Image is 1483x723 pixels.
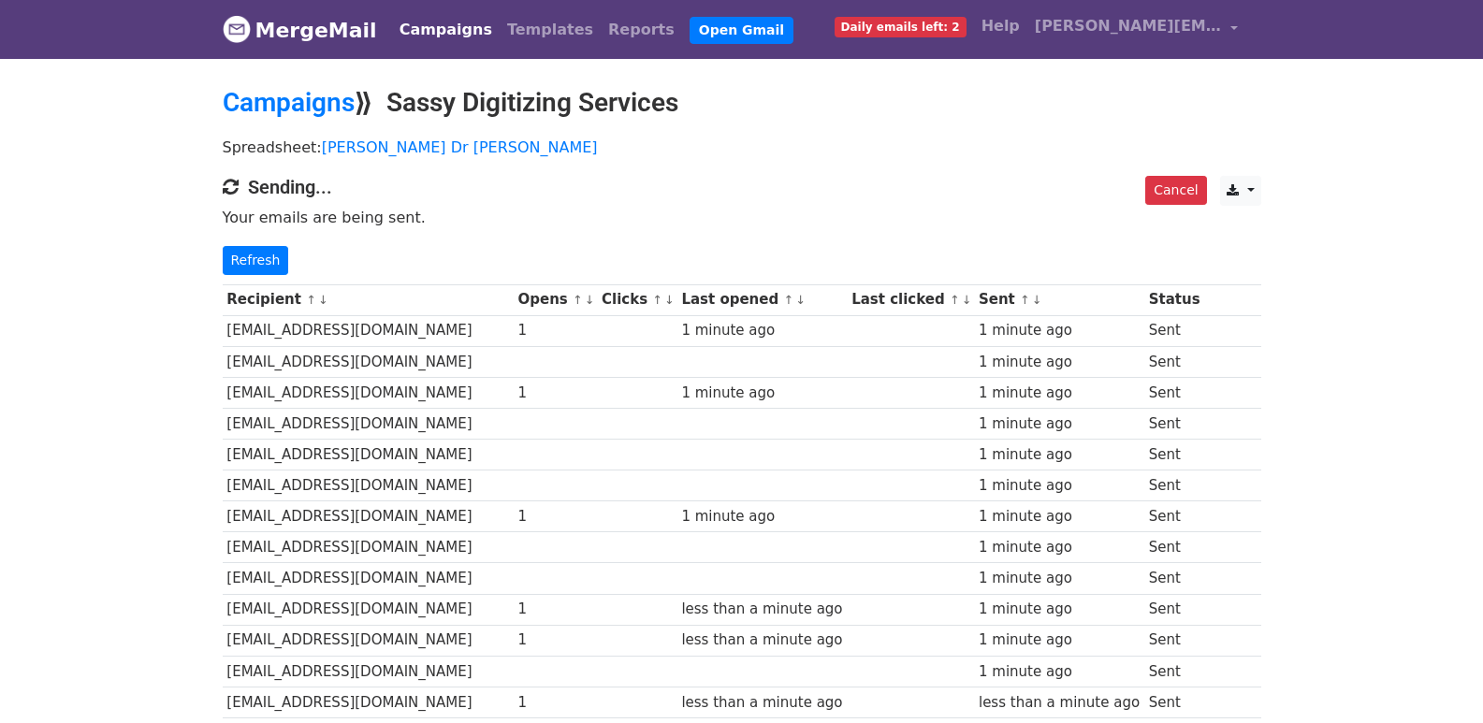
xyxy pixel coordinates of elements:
div: 1 minute ago [681,383,842,404]
a: Refresh [223,246,289,275]
td: [EMAIL_ADDRESS][DOMAIN_NAME] [223,408,514,439]
div: 1 minute ago [979,352,1140,373]
div: 1 minute ago [979,629,1140,651]
a: Campaigns [223,87,355,118]
td: [EMAIL_ADDRESS][DOMAIN_NAME] [223,501,514,532]
td: Sent [1144,687,1204,717]
td: Sent [1144,315,1204,346]
div: 1 [517,320,592,341]
th: Last clicked [847,284,974,315]
div: 1 minute ago [979,506,1140,528]
div: 1 minute ago [681,320,842,341]
td: [EMAIL_ADDRESS][DOMAIN_NAME] [223,687,514,717]
a: ↑ [783,293,793,307]
td: Sent [1144,656,1204,687]
a: ↓ [795,293,806,307]
div: 1 minute ago [979,320,1140,341]
img: MergeMail logo [223,15,251,43]
div: 1 minute ago [979,413,1140,435]
a: Campaigns [392,11,500,49]
td: Sent [1144,470,1204,501]
div: 1 [517,506,592,528]
th: Status [1144,284,1204,315]
td: Sent [1144,501,1204,532]
th: Opens [514,284,598,315]
div: 1 minute ago [979,383,1140,404]
th: Recipient [223,284,514,315]
div: 1 [517,599,592,620]
div: 1 minute ago [979,599,1140,620]
div: less than a minute ago [681,629,842,651]
td: [EMAIL_ADDRESS][DOMAIN_NAME] [223,625,514,656]
th: Sent [974,284,1144,315]
td: [EMAIL_ADDRESS][DOMAIN_NAME] [223,377,514,408]
a: Open Gmail [690,17,793,44]
div: less than a minute ago [681,599,842,620]
td: [EMAIL_ADDRESS][DOMAIN_NAME] [223,346,514,377]
td: [EMAIL_ADDRESS][DOMAIN_NAME] [223,315,514,346]
a: ↓ [962,293,972,307]
div: 1 [517,692,592,714]
div: 1 [517,629,592,651]
a: MergeMail [223,10,377,50]
td: Sent [1144,532,1204,563]
td: Sent [1144,594,1204,625]
td: Sent [1144,440,1204,470]
td: [EMAIL_ADDRESS][DOMAIN_NAME] [223,470,514,501]
a: Help [974,7,1027,45]
a: ↑ [573,293,583,307]
a: ↓ [318,293,328,307]
div: 1 minute ago [681,506,842,528]
a: Templates [500,11,601,49]
a: ↑ [306,293,316,307]
span: Daily emails left: 2 [835,17,967,37]
th: Clicks [597,284,676,315]
a: ↓ [1032,293,1042,307]
div: less than a minute ago [681,692,842,714]
td: [EMAIL_ADDRESS][DOMAIN_NAME] [223,594,514,625]
td: Sent [1144,563,1204,594]
div: 1 [517,383,592,404]
td: [EMAIL_ADDRESS][DOMAIN_NAME] [223,440,514,470]
div: 1 minute ago [979,475,1140,497]
p: Your emails are being sent. [223,208,1261,227]
p: Spreadsheet: [223,137,1261,157]
h4: Sending... [223,176,1261,198]
td: [EMAIL_ADDRESS][DOMAIN_NAME] [223,563,514,594]
span: [PERSON_NAME][EMAIL_ADDRESS][DOMAIN_NAME] [1035,15,1222,37]
td: Sent [1144,408,1204,439]
a: Reports [601,11,682,49]
a: ↓ [664,293,675,307]
td: Sent [1144,625,1204,656]
th: Last opened [677,284,848,315]
a: ↑ [950,293,960,307]
td: Sent [1144,346,1204,377]
a: ↓ [585,293,595,307]
a: [PERSON_NAME][EMAIL_ADDRESS][DOMAIN_NAME] [1027,7,1246,51]
a: [PERSON_NAME] Dr [PERSON_NAME] [322,138,598,156]
div: 1 minute ago [979,444,1140,466]
td: [EMAIL_ADDRESS][DOMAIN_NAME] [223,532,514,563]
td: [EMAIL_ADDRESS][DOMAIN_NAME] [223,656,514,687]
div: 1 minute ago [979,537,1140,558]
h2: ⟫ Sassy Digitizing Services [223,87,1261,119]
a: ↑ [652,293,662,307]
a: Daily emails left: 2 [827,7,974,45]
td: Sent [1144,377,1204,408]
a: Cancel [1145,176,1206,205]
div: 1 minute ago [979,568,1140,589]
div: 1 minute ago [979,661,1140,683]
div: less than a minute ago [979,692,1140,714]
a: ↑ [1020,293,1030,307]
